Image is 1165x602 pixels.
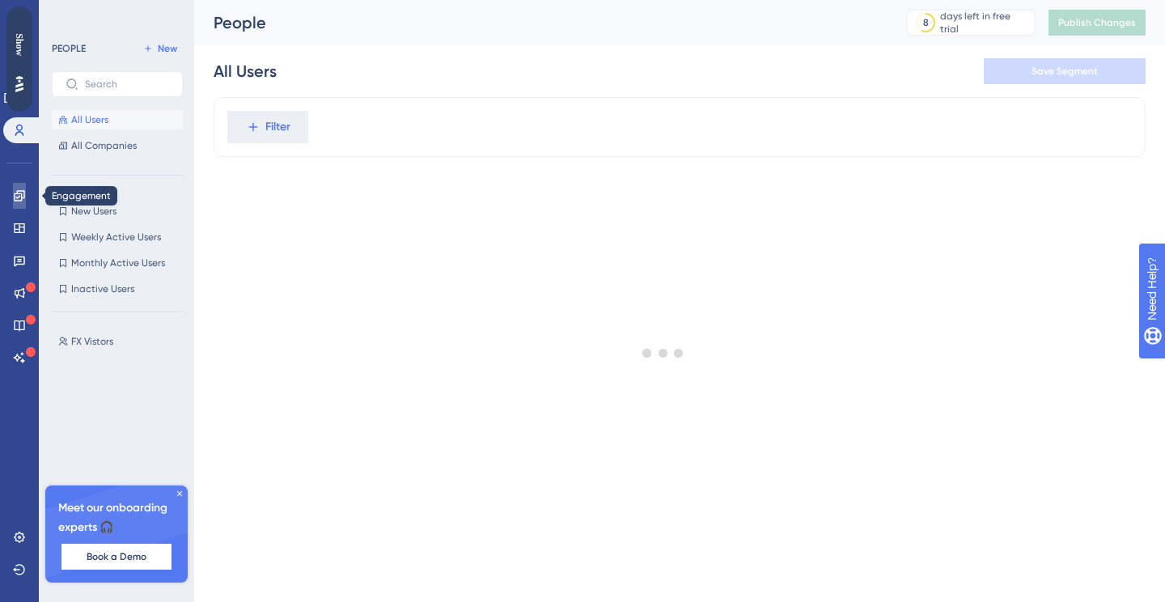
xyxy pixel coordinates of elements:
[237,120,270,133] span: Settings
[214,60,277,83] div: All Users
[214,11,866,34] div: People
[71,231,161,244] span: Weekly Active Users
[70,120,99,133] div: 151435
[19,8,205,34] span: Allow users to interact with your page elements while the guides are active.
[71,282,134,295] span: Inactive Users
[1032,65,1098,78] span: Save Segment
[52,201,183,221] button: New Users
[52,136,183,155] button: All Companies
[52,253,183,273] button: Monthly Active Users
[940,10,1030,36] div: days left in free trial
[71,256,165,269] span: Monthly Active Users
[1097,538,1146,587] iframe: UserGuiding AI Assistant Launcher
[71,139,137,152] span: All Companies
[158,42,177,55] span: New
[16,70,151,92] span: Test Guide
[52,227,183,247] button: Weekly Active Users
[52,110,183,129] button: All Users
[52,42,86,55] div: PEOPLE
[6,5,60,31] button: Back
[85,78,169,90] input: Search
[58,498,175,537] span: Meet our onboarding experts 🎧
[52,279,183,299] button: Inactive Users
[87,550,146,563] span: Book a Demo
[16,117,59,136] div: Guide ID:
[52,332,193,351] button: FX Vistors
[32,11,53,24] span: Back
[923,16,929,29] div: 8
[984,58,1146,84] button: Save Segment
[1058,16,1136,29] span: Publish Changes
[1048,10,1146,36] button: Publish Changes
[71,205,116,218] span: New Users
[61,544,172,570] button: Book a Demo
[71,335,113,348] span: FX Vistors
[138,39,183,58] button: New
[164,68,239,94] button: Step
[217,113,272,139] button: Settings
[201,74,220,87] span: Step
[38,4,101,23] span: Need Help?
[71,113,108,126] span: All Users
[53,167,265,180] span: 1. Welcome to our new upgraded FX StrategyThe best of FX from across BCA ResearchFX Insights: Tim...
